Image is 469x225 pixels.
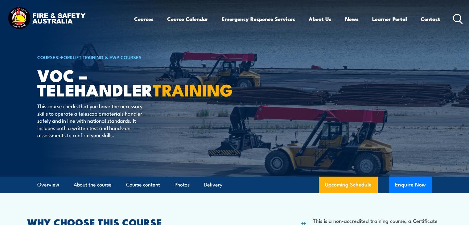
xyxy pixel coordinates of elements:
button: Enquire Now [389,177,432,193]
a: Delivery [204,177,222,193]
a: Learner Portal [372,11,407,27]
a: Course content [126,177,160,193]
a: Courses [134,11,154,27]
a: Contact [421,11,440,27]
a: Emergency Response Services [222,11,295,27]
a: About Us [309,11,331,27]
a: COURSES [37,54,58,60]
h6: > [37,53,190,61]
a: Forklift Training & EWP Courses [61,54,142,60]
h1: VOC – Telehandler [37,68,190,96]
a: News [345,11,359,27]
strong: TRAINING [153,76,233,102]
a: About the course [74,177,112,193]
a: Overview [37,177,59,193]
a: Course Calendar [167,11,208,27]
a: Photos [175,177,190,193]
a: Upcoming Schedule [319,177,378,193]
p: This course checks that you have the necessary skills to operate a telescopic materials handler s... [37,102,150,138]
